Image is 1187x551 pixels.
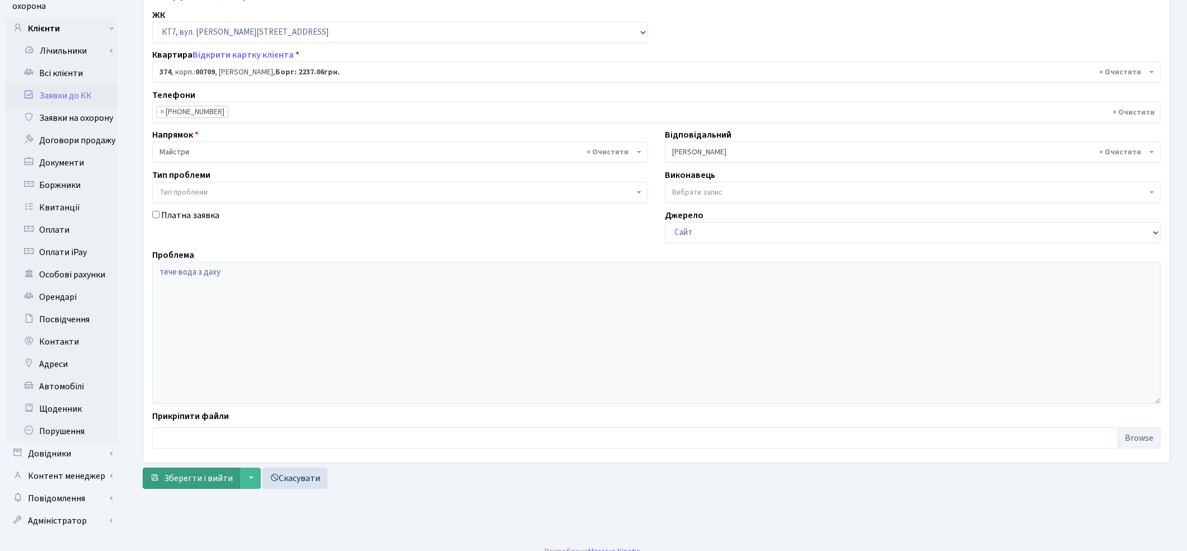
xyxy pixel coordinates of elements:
span: Майстри [152,142,648,163]
a: Оплати [6,219,118,241]
label: Тип проблеми [152,168,210,182]
span: <b>374</b>, корп.: <b>00709</b>, Бондарук Дмитро Леонідович, <b>Борг: 2237.06грн.</b> [159,67,1147,78]
a: Автомобілі [6,375,118,398]
a: Адреси [6,353,118,375]
a: Відкрити картку клієнта [193,49,294,61]
a: Лічильники [13,40,118,62]
a: Особові рахунки [6,263,118,286]
span: Видалити всі елементи [1099,147,1141,158]
a: Всі клієнти [6,62,118,84]
label: Виконавець [665,168,715,182]
span: Видалити всі елементи [587,147,628,158]
a: Заявки на охорону [6,107,118,129]
a: Договори продажу [6,129,118,152]
a: Щоденник [6,398,118,420]
b: 374 [159,67,171,78]
li: +380985487979 [156,106,228,118]
label: Джерело [665,209,703,222]
span: Видалити всі елементи [1113,107,1155,118]
label: Квартира [152,48,299,62]
span: Майстри [159,147,634,158]
a: Контакти [6,331,118,353]
span: × [160,106,164,117]
label: Напрямок [152,128,199,142]
a: Оплати iPay [6,241,118,263]
label: Відповідальний [665,128,731,142]
a: Боржники [6,174,118,196]
a: Контент менеджер [6,465,118,487]
a: Орендарі [6,286,118,308]
button: Зберегти і вийти [143,468,240,489]
span: Тип проблеми [159,187,208,198]
label: Прикріпити файли [152,409,229,423]
a: Клієнти [6,17,118,40]
span: Видалити всі елементи [1099,67,1141,78]
label: Проблема [152,248,194,262]
label: Телефони [152,88,195,102]
b: Борг: 2237.06грн. [275,67,340,78]
b: 00709 [195,67,215,78]
span: Микитенко І.В. [672,147,1147,158]
a: Документи [6,152,118,174]
span: Микитенко І.В. [665,142,1161,163]
span: Зберегти і вийти [164,472,233,484]
a: Адміністратор [6,510,118,532]
a: Заявки до КК [6,84,118,107]
label: Платна заявка [161,209,219,222]
a: Довідники [6,442,118,465]
span: <b>374</b>, корп.: <b>00709</b>, Бондарук Дмитро Леонідович, <b>Борг: 2237.06грн.</b> [152,62,1161,83]
a: Скасувати [262,468,327,489]
a: Посвідчення [6,308,118,331]
a: Квитанції [6,196,118,219]
a: Повідомлення [6,487,118,510]
span: Вибрати запис [672,187,722,198]
textarea: тече вода з даху [152,262,1161,404]
a: Порушення [6,420,118,442]
label: ЖК [152,8,165,22]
